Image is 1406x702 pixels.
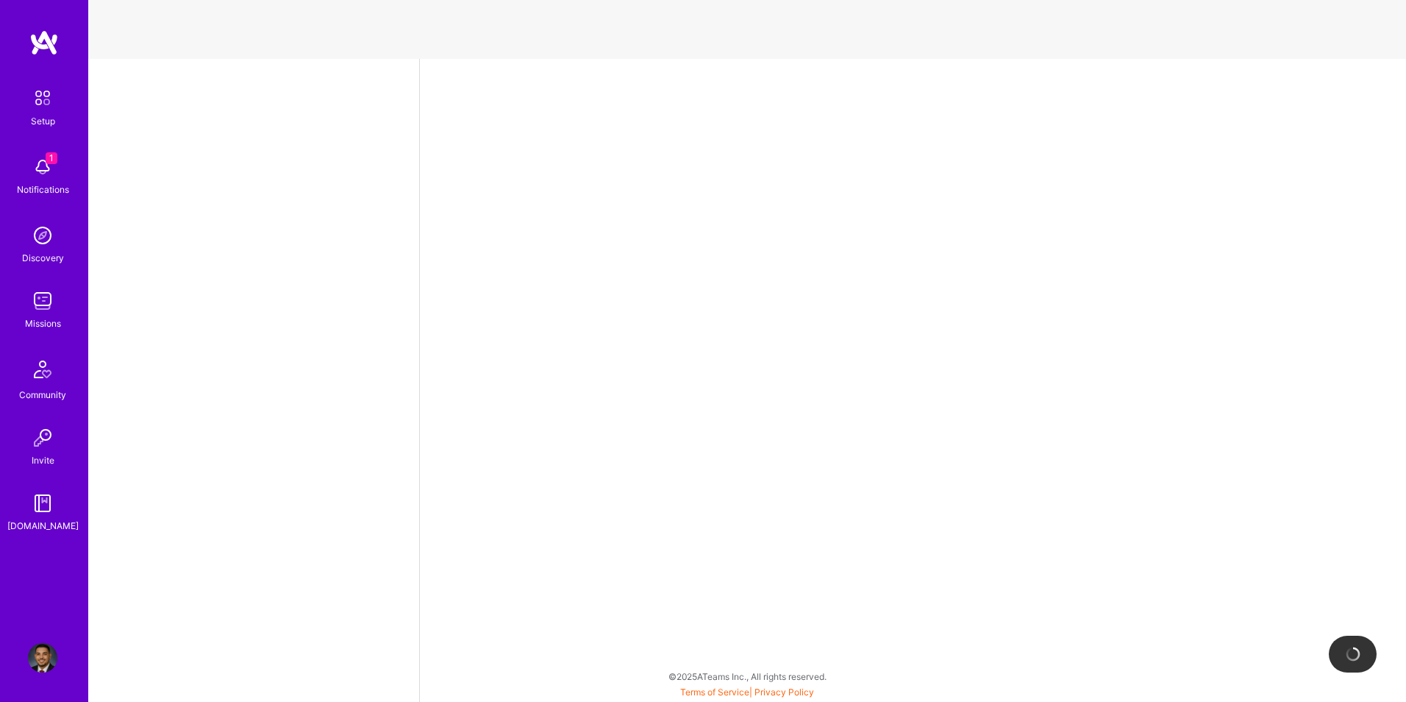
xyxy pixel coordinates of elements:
div: Missions [25,316,61,331]
div: Discovery [22,250,64,266]
img: User Avatar [28,643,57,673]
a: Privacy Policy [754,687,814,698]
img: discovery [28,221,57,250]
img: guide book [28,489,57,518]
div: Setup [31,113,55,129]
img: Community [25,352,60,387]
div: © 2025 ATeams Inc., All rights reserved. [88,658,1406,695]
span: | [680,687,814,698]
a: User Avatar [24,643,61,673]
div: Invite [32,453,54,468]
div: Community [19,387,66,403]
div: Notifications [17,182,69,197]
img: Invite [28,423,57,453]
div: [DOMAIN_NAME] [7,518,79,533]
img: logo [29,29,59,56]
img: loading [1343,645,1362,664]
span: 1 [46,152,57,164]
a: Terms of Service [680,687,749,698]
img: teamwork [28,286,57,316]
img: bell [28,152,57,182]
img: setup [27,82,58,113]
